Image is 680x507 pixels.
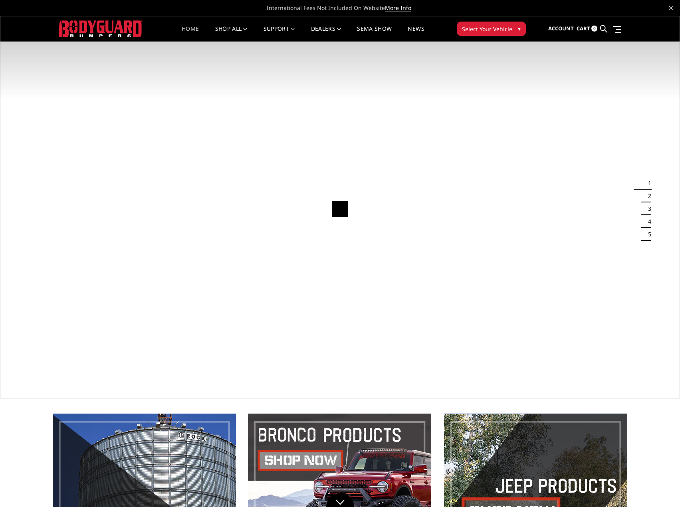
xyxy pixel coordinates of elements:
[577,18,597,40] a: Cart 0
[643,190,651,202] button: 2 of 5
[182,26,199,42] a: Home
[643,228,651,241] button: 5 of 5
[577,25,590,32] span: Cart
[548,18,574,40] a: Account
[518,24,521,33] span: ▾
[264,26,295,42] a: Support
[643,177,651,190] button: 1 of 5
[643,202,651,215] button: 3 of 5
[311,26,341,42] a: Dealers
[643,215,651,228] button: 4 of 5
[457,22,526,36] button: Select Your Vehicle
[548,25,574,32] span: Account
[462,25,512,33] span: Select Your Vehicle
[357,26,392,42] a: SEMA Show
[59,20,143,37] img: BODYGUARD BUMPERS
[215,26,248,42] a: shop all
[591,26,597,32] span: 0
[385,4,411,12] a: More Info
[408,26,424,42] a: News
